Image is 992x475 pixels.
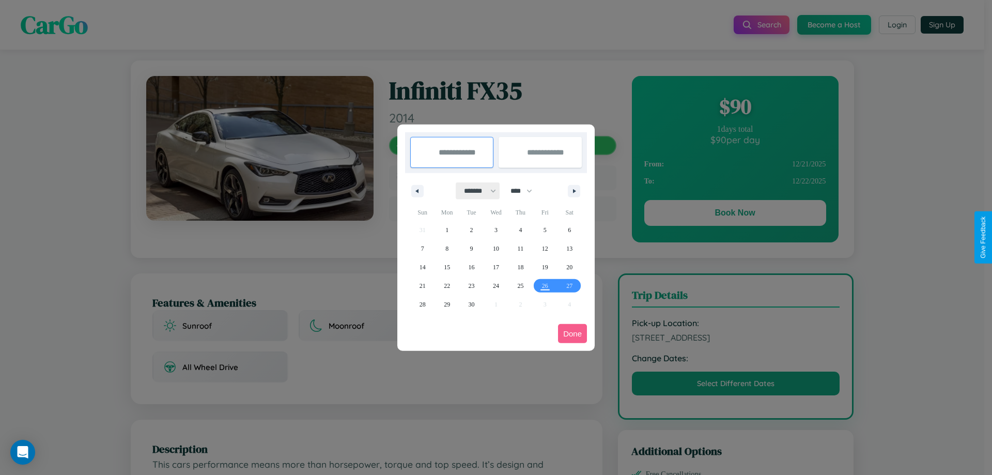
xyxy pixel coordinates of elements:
[508,239,533,258] button: 11
[533,277,557,295] button: 26
[484,221,508,239] button: 3
[435,239,459,258] button: 8
[542,258,548,277] span: 19
[557,258,582,277] button: 20
[518,239,524,258] span: 11
[493,258,499,277] span: 17
[459,295,484,314] button: 30
[420,258,426,277] span: 14
[566,239,572,258] span: 13
[435,204,459,221] span: Mon
[469,295,475,314] span: 30
[566,258,572,277] span: 20
[519,221,522,239] span: 4
[410,239,435,258] button: 7
[10,440,35,465] div: Open Intercom Messenger
[557,239,582,258] button: 13
[445,239,448,258] span: 8
[508,258,533,277] button: 18
[493,239,499,258] span: 10
[557,277,582,295] button: 27
[542,239,548,258] span: 12
[444,277,450,295] span: 22
[568,221,571,239] span: 6
[517,277,523,295] span: 25
[566,277,572,295] span: 27
[435,221,459,239] button: 1
[435,258,459,277] button: 15
[484,239,508,258] button: 10
[469,277,475,295] span: 23
[444,295,450,314] span: 29
[410,204,435,221] span: Sun
[980,217,987,258] div: Give Feedback
[484,258,508,277] button: 17
[435,277,459,295] button: 22
[533,221,557,239] button: 5
[533,258,557,277] button: 19
[410,258,435,277] button: 14
[410,295,435,314] button: 28
[558,324,587,343] button: Done
[459,204,484,221] span: Tue
[484,204,508,221] span: Wed
[470,239,473,258] span: 9
[557,221,582,239] button: 6
[494,221,498,239] span: 3
[508,221,533,239] button: 4
[469,258,475,277] span: 16
[517,258,523,277] span: 18
[484,277,508,295] button: 24
[459,277,484,295] button: 23
[508,204,533,221] span: Thu
[493,277,499,295] span: 24
[544,221,547,239] span: 5
[444,258,450,277] span: 15
[445,221,448,239] span: 1
[421,239,424,258] span: 7
[435,295,459,314] button: 29
[542,277,548,295] span: 26
[557,204,582,221] span: Sat
[459,239,484,258] button: 9
[420,295,426,314] span: 28
[420,277,426,295] span: 21
[459,221,484,239] button: 2
[533,239,557,258] button: 12
[508,277,533,295] button: 25
[410,277,435,295] button: 21
[459,258,484,277] button: 16
[470,221,473,239] span: 2
[533,204,557,221] span: Fri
